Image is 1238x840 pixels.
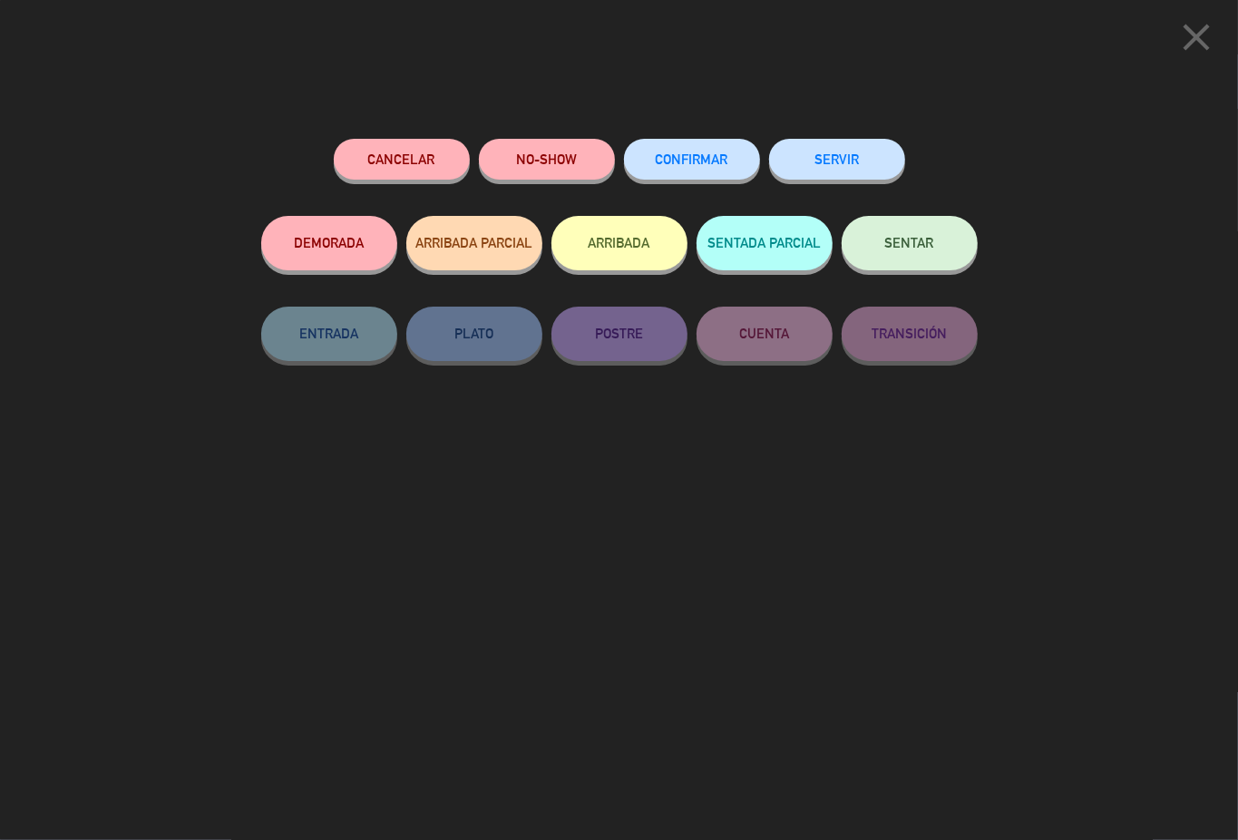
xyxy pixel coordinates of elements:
button: Cancelar [334,139,470,180]
button: ENTRADA [261,307,397,361]
button: SENTADA PARCIAL [697,216,833,270]
button: ARRIBADA [551,216,687,270]
button: ARRIBADA PARCIAL [406,216,542,270]
button: SENTAR [842,216,978,270]
button: CUENTA [697,307,833,361]
span: CONFIRMAR [656,151,728,167]
button: SERVIR [769,139,905,180]
span: ARRIBADA PARCIAL [415,235,532,250]
button: POSTRE [551,307,687,361]
button: DEMORADA [261,216,397,270]
span: SENTAR [885,235,934,250]
button: NO-SHOW [479,139,615,180]
button: PLATO [406,307,542,361]
i: close [1174,15,1219,60]
button: close [1168,14,1224,67]
button: TRANSICIÓN [842,307,978,361]
button: CONFIRMAR [624,139,760,180]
